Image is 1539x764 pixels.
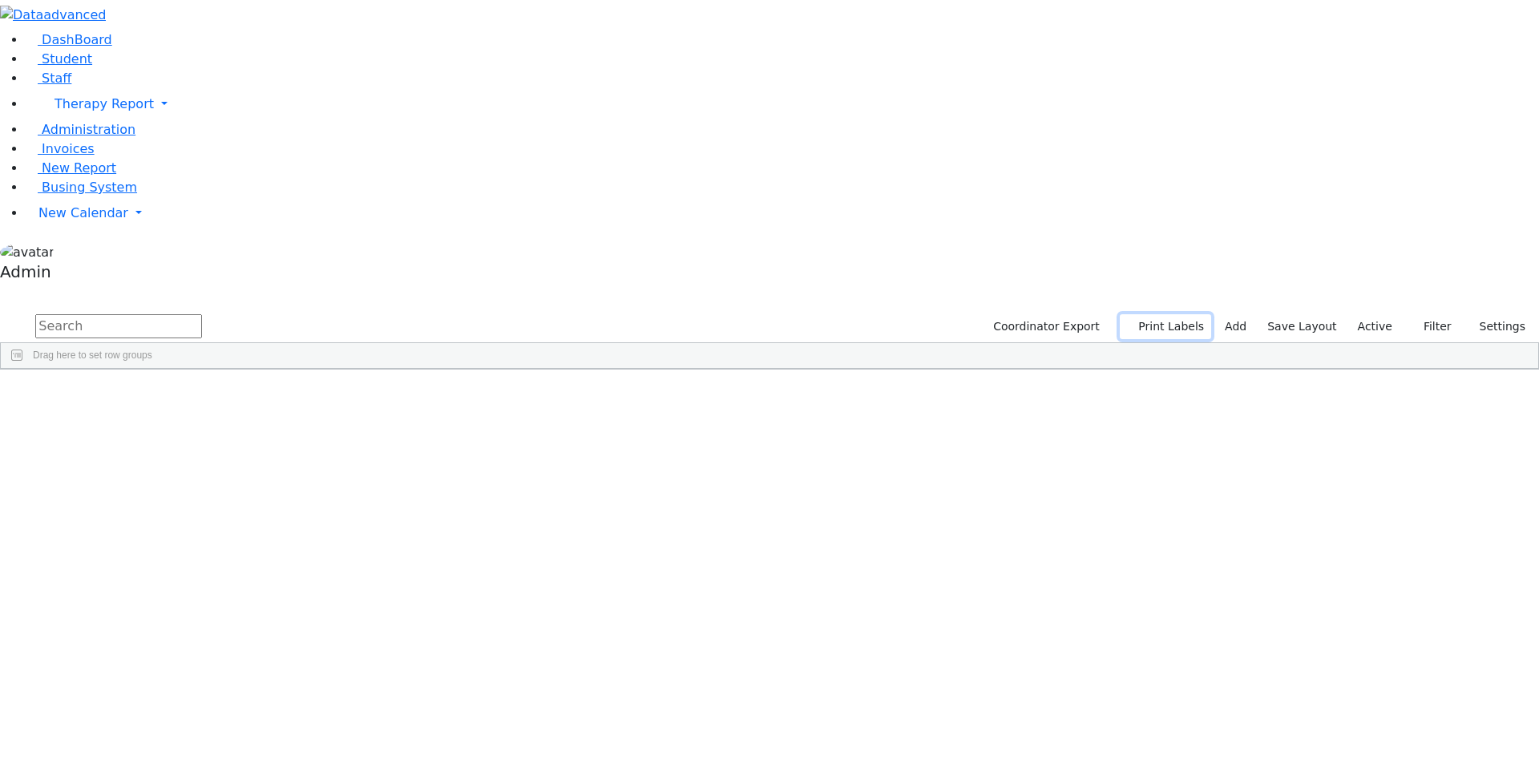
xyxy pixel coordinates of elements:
button: Filter [1403,314,1459,339]
span: Invoices [42,141,95,156]
button: Settings [1459,314,1533,339]
span: DashBoard [42,32,112,47]
a: Add [1218,314,1254,339]
span: Administration [42,122,135,137]
a: Busing System [26,180,137,195]
label: Active [1351,314,1400,339]
a: Staff [26,71,71,86]
button: Save Layout [1260,314,1343,339]
a: Therapy Report [26,88,1539,120]
a: Student [26,51,92,67]
span: Staff [42,71,71,86]
a: DashBoard [26,32,112,47]
a: Invoices [26,141,95,156]
input: Search [35,314,202,338]
span: Busing System [42,180,137,195]
a: New Calendar [26,197,1539,229]
span: New Report [42,160,116,176]
span: New Calendar [38,205,128,220]
span: Student [42,51,92,67]
a: New Report [26,160,116,176]
button: Coordinator Export [983,314,1107,339]
span: Drag here to set row groups [33,350,152,361]
a: Administration [26,122,135,137]
button: Print Labels [1120,314,1211,339]
span: Therapy Report [55,96,154,111]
